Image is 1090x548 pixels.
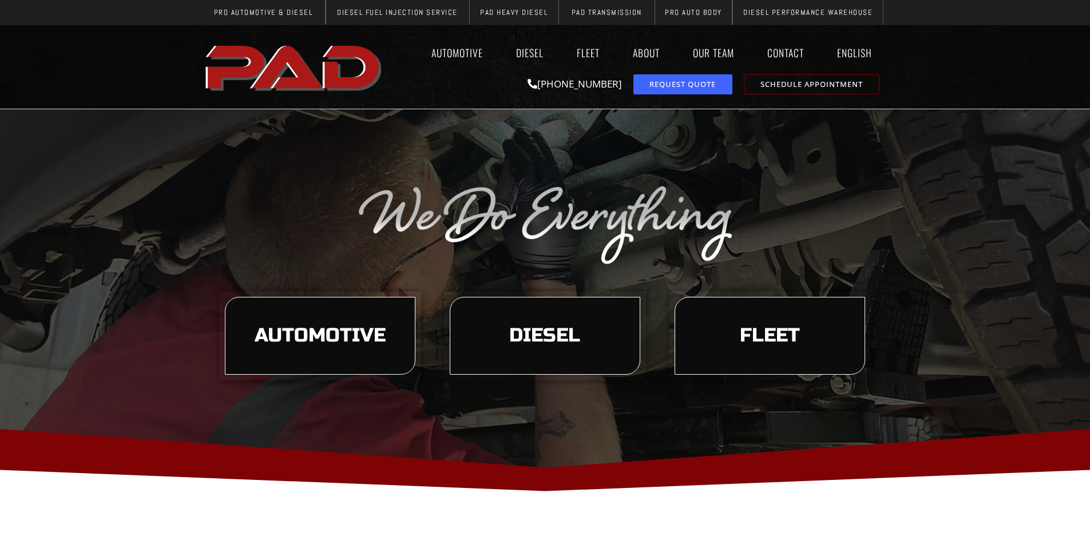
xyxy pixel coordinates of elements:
span: Pro Automotive & Diesel [214,9,313,16]
a: Our Team [682,39,745,66]
span: Schedule Appointment [760,81,863,88]
a: learn more about our fleet services [675,297,865,375]
span: Request Quote [649,81,716,88]
span: Fleet [740,326,800,346]
a: Contact [756,39,815,66]
a: Automotive [421,39,494,66]
span: PAD Transmission [572,9,642,16]
a: request a service or repair quote [633,74,732,94]
nav: Menu [387,39,889,66]
span: Pro Auto Body [665,9,722,16]
span: PAD Heavy Diesel [480,9,548,16]
span: Diesel Performance Warehouse [743,9,873,16]
a: English [826,39,889,66]
a: Fleet [566,39,611,66]
a: pro automotive and diesel home page [202,36,387,98]
span: Diesel Fuel Injection Service [337,9,458,16]
a: Diesel [505,39,554,66]
a: [PHONE_NUMBER] [528,77,622,90]
a: About [622,39,671,66]
a: schedule repair or service appointment [744,74,879,94]
img: The image shows the word "PAD" in bold, red, uppercase letters with a slight shadow effect. [202,36,387,98]
a: learn more about our diesel services [450,297,640,375]
img: The image displays the phrase "We Do Everything" in a silver, cursive font on a transparent backg... [356,181,734,265]
a: learn more about our automotive services [225,297,415,375]
span: Automotive [255,326,386,346]
span: Diesel [509,326,580,346]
